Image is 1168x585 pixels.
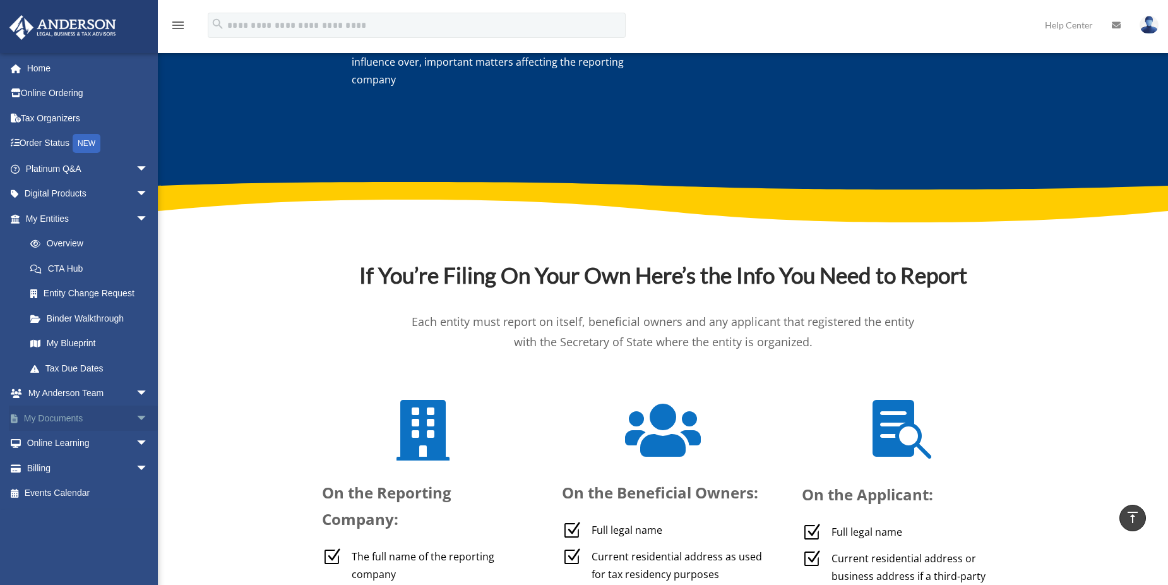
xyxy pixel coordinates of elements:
[136,206,161,232] span: arrow_drop_down
[9,381,167,406] a: My Anderson Teamarrow_drop_down
[592,521,764,539] p: Full legal name
[9,406,167,431] a: My Documentsarrow_drop_down
[322,548,342,567] span: Z
[9,81,167,106] a: Online Ordering
[18,356,167,381] a: Tax Due Dates
[352,35,644,88] p: Direction, determination, or decision of, or substantial influence over, important matters affect...
[18,281,167,306] a: Entity Change Request
[592,548,764,583] p: Current residential address as used for tax residency purposes
[73,134,100,153] div: NEW
[562,479,764,506] p: On the Beneficial Owners:
[18,331,167,356] a: My Blueprint
[170,22,186,33] a: menu
[396,400,450,461] span: 
[1119,505,1146,531] a: vertical_align_top
[136,431,161,457] span: arrow_drop_down
[18,256,161,281] a: CTA Hub
[1125,510,1140,525] i: vertical_align_top
[562,548,581,567] span: Z
[831,523,1004,541] p: Full legal name
[9,131,167,157] a: Order StatusNEW
[9,56,167,81] a: Home
[18,231,167,256] a: Overview
[9,106,167,131] a: Tax Organizers
[9,156,167,181] a: Platinum Q&Aarrow_drop_down
[136,455,161,481] span: arrow_drop_down
[1140,16,1159,34] img: User Pic
[9,455,167,481] a: Billingarrow_drop_down
[625,400,701,461] span: 
[802,523,821,542] span: Z
[9,431,167,456] a: Online Learningarrow_drop_down
[136,181,161,207] span: arrow_drop_down
[873,400,933,461] span: 
[322,263,1004,294] h2: If You’re Filing On Your Own Here’s the Info You Need to Report
[18,306,167,331] a: Binder Walkthrough
[562,521,581,540] span: Z
[136,156,161,182] span: arrow_drop_down
[136,406,161,431] span: arrow_drop_down
[6,15,120,40] img: Anderson Advisors Platinum Portal
[9,481,167,506] a: Events Calendar
[352,548,524,583] p: The full name of the reporting company
[802,550,821,569] span: Z
[9,181,167,207] a: Digital Productsarrow_drop_down
[410,312,915,352] p: Each entity must report on itself, beneficial owners and any applicant that registered the entity...
[802,481,1004,508] p: On the Applicant:
[170,18,186,33] i: menu
[322,479,524,533] p: On the Reporting Company:
[136,381,161,407] span: arrow_drop_down
[211,17,225,31] i: search
[9,206,167,231] a: My Entitiesarrow_drop_down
